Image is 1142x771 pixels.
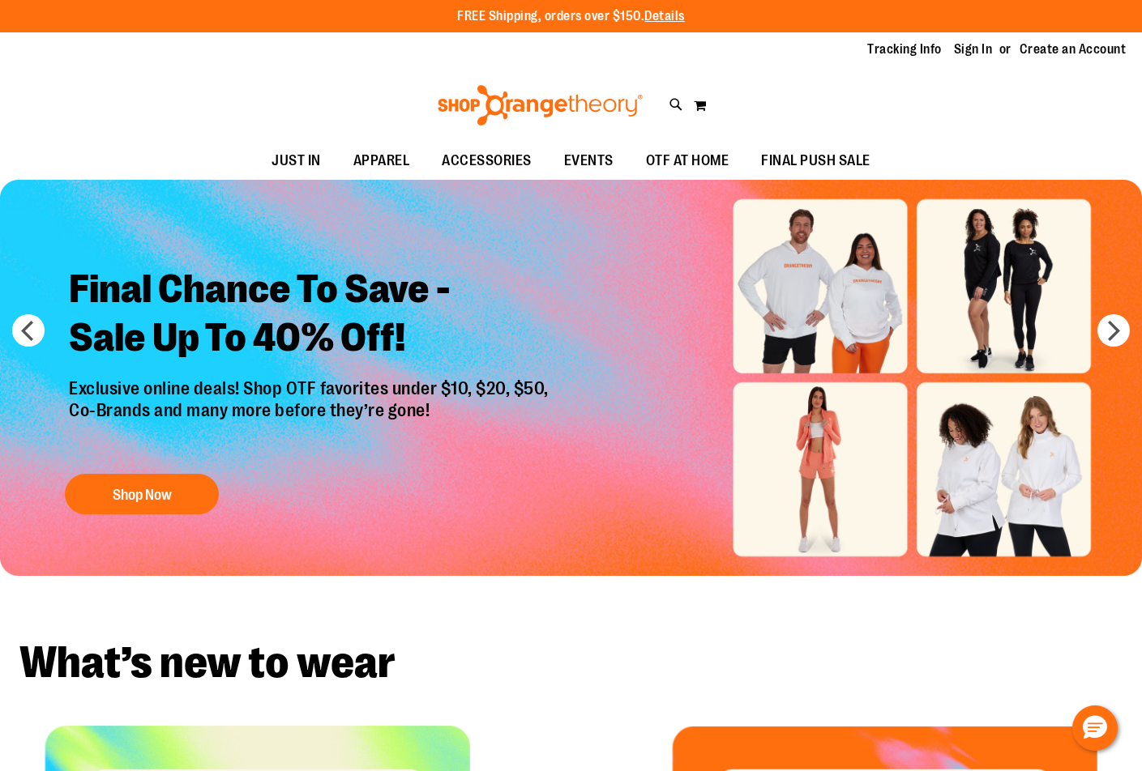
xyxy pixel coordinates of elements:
[745,143,887,180] a: FINAL PUSH SALE
[1072,705,1118,751] button: Hello, have a question? Let’s chat.
[255,143,337,180] a: JUST IN
[761,143,870,179] span: FINAL PUSH SALE
[646,143,729,179] span: OTF AT HOME
[1097,314,1130,347] button: next
[954,40,993,58] a: Sign In
[548,143,630,180] a: EVENTS
[457,7,685,26] p: FREE Shipping, orders over $150.
[644,9,685,23] a: Details
[12,314,45,347] button: prev
[57,379,565,458] p: Exclusive online deals! Shop OTF favorites under $10, $20, $50, Co-Brands and many more before th...
[337,143,426,180] a: APPAREL
[867,40,942,58] a: Tracking Info
[435,85,645,126] img: Shop Orangetheory
[630,143,746,180] a: OTF AT HOME
[426,143,548,180] a: ACCESSORIES
[19,641,1123,685] h2: What’s new to wear
[272,143,321,179] span: JUST IN
[564,143,614,179] span: EVENTS
[57,253,565,379] h2: Final Chance To Save - Sale Up To 40% Off!
[442,143,532,179] span: ACCESSORIES
[65,474,219,514] button: Shop Now
[1020,40,1127,58] a: Create an Account
[353,143,410,179] span: APPAREL
[57,253,565,523] a: Final Chance To Save -Sale Up To 40% Off! Exclusive online deals! Shop OTF favorites under $10, $...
